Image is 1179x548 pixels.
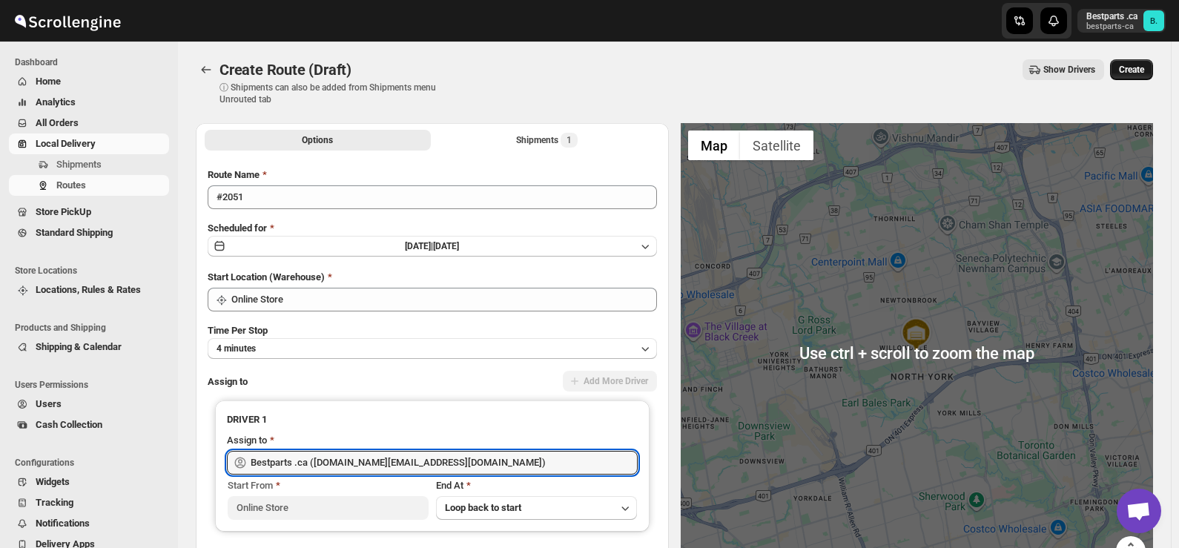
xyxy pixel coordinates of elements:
[9,472,169,492] button: Widgets
[9,175,169,196] button: Routes
[231,288,657,311] input: Search location
[36,518,90,529] span: Notifications
[9,513,169,534] button: Notifications
[15,322,171,334] span: Products and Shipping
[15,457,171,469] span: Configurations
[228,480,273,491] span: Start From
[227,412,638,427] h3: DRIVER 1
[1119,64,1144,76] span: Create
[1086,10,1137,22] p: Bestparts .ca
[205,130,431,151] button: All Route Options
[688,131,740,160] button: Show street map
[208,185,657,209] input: Eg: Bengaluru Route
[36,476,70,487] span: Widgets
[9,71,169,92] button: Home
[12,2,123,39] img: ScrollEngine
[445,502,521,513] span: Loop back to start
[1150,16,1157,26] text: B.
[36,76,61,87] span: Home
[56,159,102,170] span: Shipments
[36,227,113,238] span: Standard Shipping
[36,341,122,352] span: Shipping & Calendar
[36,117,79,128] span: All Orders
[1086,22,1137,31] p: bestparts-ca
[9,113,169,133] button: All Orders
[208,376,248,387] span: Assign to
[15,265,171,277] span: Store Locations
[36,284,141,295] span: Locations, Rules & Rates
[9,154,169,175] button: Shipments
[9,492,169,513] button: Tracking
[1143,10,1164,31] span: Bestparts .ca
[9,415,169,435] button: Cash Collection
[208,325,268,336] span: Time Per Stop
[740,131,813,160] button: Show satellite imagery
[36,419,102,430] span: Cash Collection
[9,337,169,357] button: Shipping & Calendar
[1023,59,1104,80] button: Show Drivers
[516,133,578,148] div: Shipments
[1077,9,1166,33] button: User menu
[436,496,637,520] button: Loop back to start
[217,343,256,354] span: 4 minutes
[56,179,86,191] span: Routes
[196,59,217,80] button: Routes
[9,92,169,113] button: Analytics
[219,61,351,79] span: Create Route (Draft)
[9,394,169,415] button: Users
[567,134,572,146] span: 1
[208,169,260,180] span: Route Name
[15,379,171,391] span: Users Permissions
[36,398,62,409] span: Users
[36,497,73,508] span: Tracking
[434,130,660,151] button: Selected Shipments
[208,338,657,359] button: 4 minutes
[405,241,433,251] span: [DATE] |
[1110,59,1153,80] button: Create
[36,138,96,149] span: Local Delivery
[208,271,325,283] span: Start Location (Warehouse)
[208,222,267,234] span: Scheduled for
[302,134,333,146] span: Options
[36,96,76,108] span: Analytics
[9,280,169,300] button: Locations, Rules & Rates
[436,478,637,493] div: End At
[15,56,171,68] span: Dashboard
[227,433,267,448] div: Assign to
[251,451,638,475] input: Search assignee
[36,206,91,217] span: Store PickUp
[433,241,459,251] span: [DATE]
[1117,489,1161,533] div: Open chat
[208,236,657,257] button: [DATE]|[DATE]
[1043,64,1095,76] span: Show Drivers
[219,82,453,105] p: ⓘ Shipments can also be added from Shipments menu Unrouted tab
